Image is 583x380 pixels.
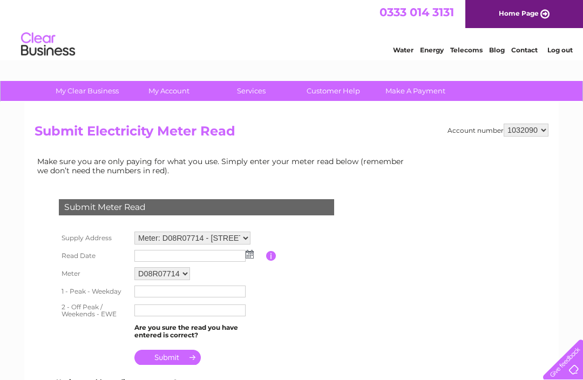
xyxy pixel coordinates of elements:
[448,124,548,137] div: Account number
[266,251,276,261] input: Information
[56,300,132,322] th: 2 - Off Peak / Weekends - EWE
[59,199,334,215] div: Submit Meter Read
[511,46,538,54] a: Contact
[393,46,413,54] a: Water
[56,264,132,283] th: Meter
[35,154,412,177] td: Make sure you are only paying for what you use. Simply enter your meter read below (remember we d...
[35,124,548,144] h2: Submit Electricity Meter Read
[420,46,444,54] a: Energy
[21,28,76,61] img: logo.png
[43,81,132,101] a: My Clear Business
[37,6,547,52] div: Clear Business is a trading name of Verastar Limited (registered in [GEOGRAPHIC_DATA] No. 3667643...
[489,46,505,54] a: Blog
[371,81,460,101] a: Make A Payment
[246,250,254,259] img: ...
[56,247,132,264] th: Read Date
[56,229,132,247] th: Supply Address
[547,46,573,54] a: Log out
[56,283,132,300] th: 1 - Peak - Weekday
[132,321,266,342] td: Are you sure the read you have entered is correct?
[125,81,214,101] a: My Account
[450,46,483,54] a: Telecoms
[134,350,201,365] input: Submit
[207,81,296,101] a: Services
[289,81,378,101] a: Customer Help
[379,5,454,19] a: 0333 014 3131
